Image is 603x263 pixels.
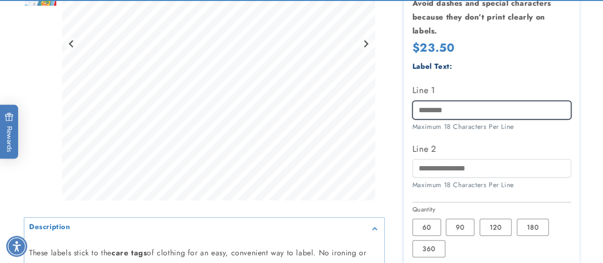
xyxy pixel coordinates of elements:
span: Rewards [5,112,14,152]
div: Maximum 18 Characters Per Line [412,180,571,190]
button: Previous slide [65,37,78,50]
label: Label Text: [412,61,452,72]
iframe: Gorgias Floating Chat [403,218,593,253]
summary: Description [24,217,384,239]
label: Line 1 [412,83,571,98]
button: Next slide [359,37,372,50]
label: Line 2 [412,141,571,157]
div: Maximum 18 Characters Per Line [412,122,571,132]
strong: care tags [112,247,147,258]
legend: Quantity [412,205,436,214]
div: Accessibility Menu [6,236,27,257]
span: $23.50 [412,40,455,55]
